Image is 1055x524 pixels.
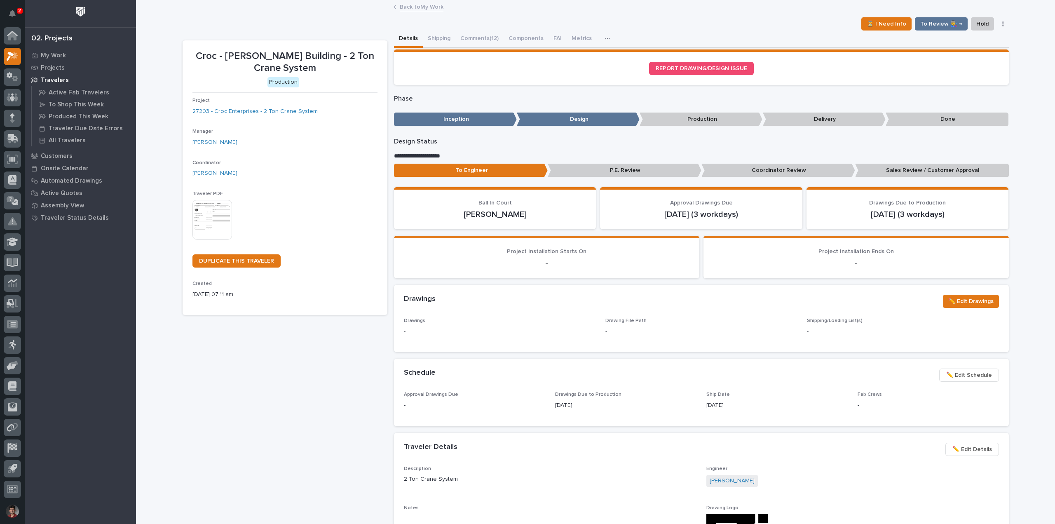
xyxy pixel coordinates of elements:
p: To Shop This Week [49,101,104,108]
a: Onsite Calendar [25,162,136,174]
span: ✏️ Edit Details [952,444,992,454]
span: Description [404,466,431,471]
button: Details [394,31,423,48]
span: REPORT DRAWING/DESIGN ISSUE [656,66,747,71]
p: Coordinator Review [701,164,855,177]
span: DUPLICATE THIS TRAVELER [199,258,274,264]
span: Drawing File Path [605,318,647,323]
button: To Review 👨‍🏭 → [915,17,968,31]
a: Projects [25,61,136,74]
p: 2 Ton Crane System [404,475,696,484]
span: Hold [976,19,989,29]
a: Travelers [25,74,136,86]
a: Traveler Status Details [25,211,136,224]
button: FAI [549,31,567,48]
button: users-avatar [4,503,21,520]
p: [DATE] [706,401,848,410]
button: ✏️ Edit Schedule [939,369,999,382]
p: Design [517,113,640,126]
a: Produced This Week [32,110,136,122]
button: Components [504,31,549,48]
h2: Schedule [404,369,436,378]
a: REPORT DRAWING/DESIGN ISSUE [649,62,754,75]
p: Design Status [394,138,1009,146]
p: Traveler Status Details [41,214,109,222]
p: Active Quotes [41,190,82,197]
span: Approval Drawings Due [670,200,733,206]
span: Manager [192,129,213,134]
p: Customers [41,153,73,160]
span: Ship Date [706,392,730,397]
button: Shipping [423,31,455,48]
span: Drawings [404,318,425,323]
p: Automated Drawings [41,177,102,185]
span: Fab Crews [858,392,882,397]
button: ✏️ Edit Details [945,443,999,456]
span: ✏️ Edit Drawings [948,296,994,306]
button: Notifications [4,5,21,22]
h2: Drawings [404,295,436,304]
a: Active Quotes [25,187,136,199]
span: Approval Drawings Due [404,392,458,397]
p: My Work [41,52,66,59]
p: Sales Review / Customer Approval [855,164,1009,177]
a: To Shop This Week [32,99,136,110]
button: Comments (12) [455,31,504,48]
a: [PERSON_NAME] [192,138,237,147]
p: Assembly View [41,202,84,209]
span: Shipping/Loading List(s) [807,318,863,323]
p: Produced This Week [49,113,108,120]
a: Traveler Due Date Errors [32,122,136,134]
p: Delivery [763,113,886,126]
span: Drawings Due to Production [555,392,621,397]
span: Project Installation Starts On [507,249,586,254]
a: Customers [25,150,136,162]
span: Traveler PDF [192,191,223,196]
p: Done [886,113,1008,126]
span: Drawings Due to Production [869,200,946,206]
a: [PERSON_NAME] [710,477,755,485]
div: Notifications2 [10,10,21,23]
span: Notes [404,505,419,510]
p: - [404,401,545,410]
span: Coordinator [192,160,221,165]
p: - [858,401,999,410]
a: 27203 - Croc Enterprises - 2 Ton Crane System [192,107,318,116]
button: Hold [971,17,994,31]
a: Assembly View [25,199,136,211]
p: P.E. Review [548,164,701,177]
a: My Work [25,49,136,61]
p: Production [640,113,762,126]
p: Traveler Due Date Errors [49,125,123,132]
p: Travelers [41,77,69,84]
p: - [404,258,689,268]
span: To Review 👨‍🏭 → [920,19,962,29]
p: Croc - [PERSON_NAME] Building - 2 Ton Crane System [192,50,377,74]
button: Metrics [567,31,597,48]
p: Inception [394,113,517,126]
p: - [713,258,999,268]
img: Workspace Logo [73,4,88,19]
div: 02. Projects [31,34,73,43]
a: All Travelers [32,134,136,146]
a: [PERSON_NAME] [192,169,237,178]
p: [DATE] (3 workdays) [610,209,792,219]
p: [DATE] (3 workdays) [816,209,999,219]
p: - [605,327,607,336]
p: [DATE] 07:11 am [192,290,377,299]
button: ✏️ Edit Drawings [943,295,999,308]
span: Project Installation Ends On [818,249,894,254]
a: Automated Drawings [25,174,136,187]
span: Created [192,281,212,286]
h2: Traveler Details [404,443,457,452]
div: Production [267,77,299,87]
p: - [807,327,999,336]
span: Drawing Logo [706,505,738,510]
a: Active Fab Travelers [32,87,136,98]
span: Engineer [706,466,727,471]
span: Ball In Court [478,200,512,206]
p: - [404,327,595,336]
span: Project [192,98,210,103]
button: ⏳ I Need Info [861,17,912,31]
p: To Engineer [394,164,548,177]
